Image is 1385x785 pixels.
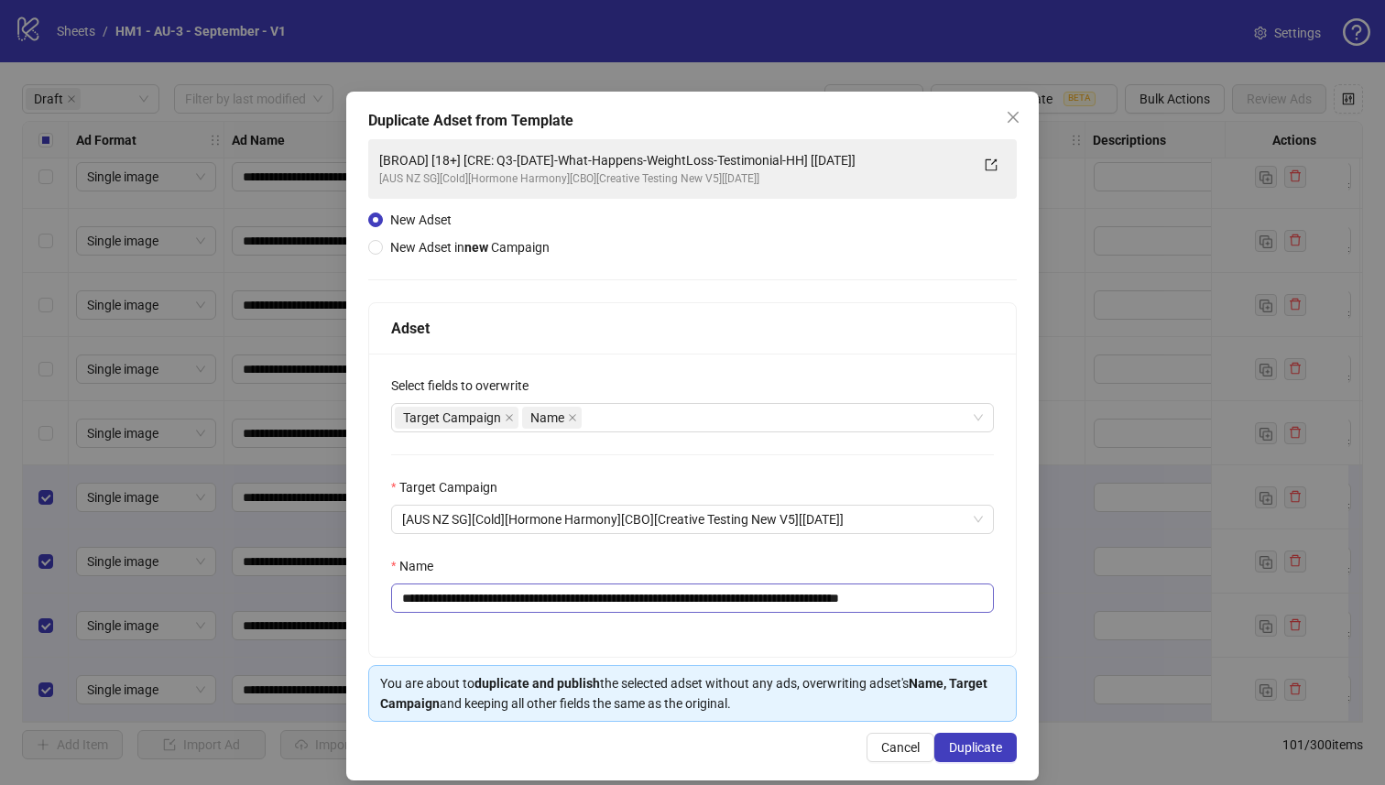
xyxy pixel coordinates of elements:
[379,170,969,188] div: [AUS NZ SG][Cold][Hormone Harmony][CBO][Creative Testing New V5][[DATE]]
[985,158,998,171] span: export
[395,407,518,429] span: Target Campaign
[464,240,488,255] strong: new
[390,213,452,227] span: New Adset
[867,733,934,762] button: Cancel
[403,408,501,428] span: Target Campaign
[1006,110,1020,125] span: close
[522,407,582,429] span: Name
[380,676,987,711] strong: Name, Target Campaign
[568,413,577,422] span: close
[530,408,564,428] span: Name
[391,376,540,396] label: Select fields to overwrite
[391,477,509,497] label: Target Campaign
[505,413,514,422] span: close
[391,317,994,340] div: Adset
[380,673,1005,714] div: You are about to the selected adset without any ads, overwriting adset's and keeping all other fi...
[402,506,983,533] span: [AUS NZ SG][Cold][Hormone Harmony][CBO][Creative Testing New V5][17 July 2025]
[368,110,1017,132] div: Duplicate Adset from Template
[881,740,920,755] span: Cancel
[934,733,1017,762] button: Duplicate
[391,556,445,576] label: Name
[391,583,994,613] input: Name
[390,240,550,255] span: New Adset in Campaign
[949,740,1002,755] span: Duplicate
[379,150,969,170] div: [BROAD] [18+] [CRE: Q3-[DATE]-What-Happens-WeightLoss-Testimonial-HH] [[DATE]]
[998,103,1028,132] button: Close
[474,676,600,691] strong: duplicate and publish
